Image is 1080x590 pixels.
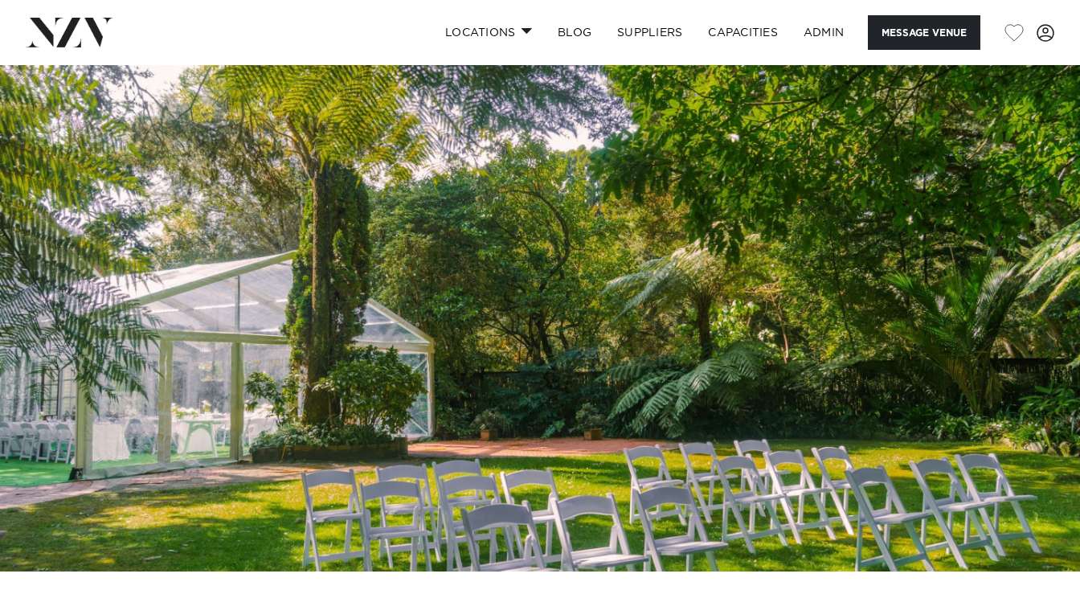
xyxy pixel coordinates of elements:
a: Locations [432,15,545,50]
a: BLOG [545,15,604,50]
a: Capacities [695,15,791,50]
button: Message Venue [868,15,980,50]
img: nzv-logo.png [26,18,113,47]
a: ADMIN [791,15,857,50]
a: SUPPLIERS [604,15,695,50]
